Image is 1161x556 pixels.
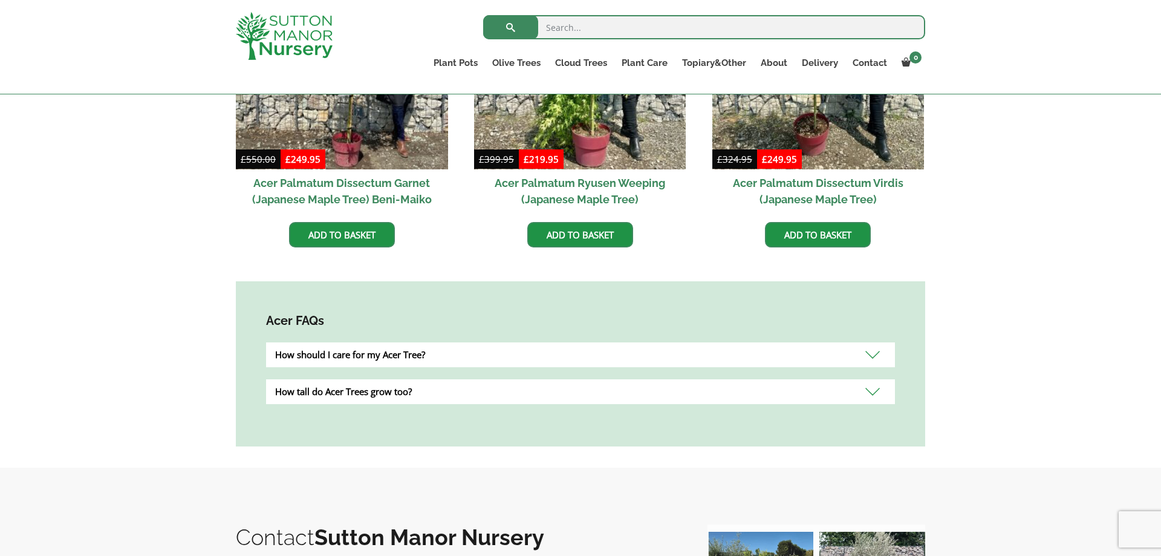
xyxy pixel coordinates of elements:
[266,342,895,367] div: How should I care for my Acer Tree?
[426,54,485,71] a: Plant Pots
[762,153,767,165] span: £
[266,312,895,330] h4: Acer FAQs
[479,153,514,165] bdi: 399.95
[266,379,895,404] div: How tall do Acer Trees grow too?
[765,222,871,247] a: Add to basket: “Acer Palmatum Dissectum Virdis (Japanese Maple Tree)”
[285,153,320,165] bdi: 249.95
[485,54,548,71] a: Olive Trees
[524,153,559,165] bdi: 219.95
[909,51,922,64] span: 0
[289,222,395,247] a: Add to basket: “Acer Palmatum Dissectum Garnet (Japanese Maple Tree) Beni-Maiko”
[717,153,752,165] bdi: 324.95
[474,169,686,213] h2: Acer Palmatum Ryusen Weeping (Japanese Maple Tree)
[483,15,925,39] input: Search...
[717,153,723,165] span: £
[548,54,614,71] a: Cloud Trees
[527,222,633,247] a: Add to basket: “Acer Palmatum Ryusen Weeping (Japanese Maple Tree)”
[614,54,675,71] a: Plant Care
[524,153,529,165] span: £
[894,54,925,71] a: 0
[762,153,797,165] bdi: 249.95
[236,169,448,213] h2: Acer Palmatum Dissectum Garnet (Japanese Maple Tree) Beni-Maiko
[479,153,484,165] span: £
[845,54,894,71] a: Contact
[241,153,276,165] bdi: 550.00
[712,169,925,213] h2: Acer Palmatum Dissectum Virdis (Japanese Maple Tree)
[236,525,683,550] h2: Contact
[753,54,795,71] a: About
[795,54,845,71] a: Delivery
[236,12,333,60] img: logo
[314,525,544,550] b: Sutton Manor Nursery
[285,153,291,165] span: £
[241,153,246,165] span: £
[675,54,753,71] a: Topiary&Other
